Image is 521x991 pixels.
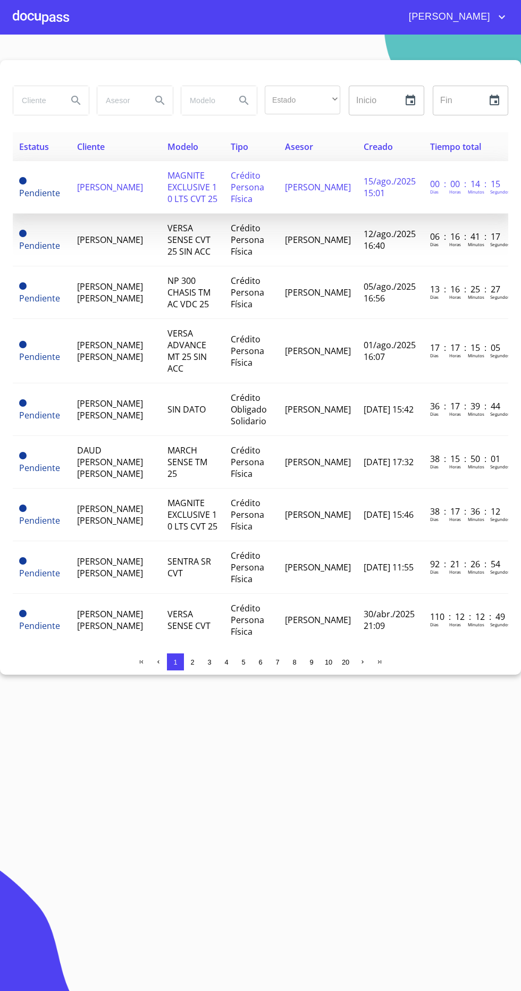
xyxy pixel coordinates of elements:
p: Horas [449,241,461,247]
span: Creado [364,141,393,153]
span: Crédito Persona Física [231,444,264,480]
span: 4 [224,658,228,666]
span: Pendiente [19,187,60,199]
span: 8 [292,658,296,666]
span: Pendiente [19,620,60,632]
span: 20 [342,658,349,666]
p: Minutos [468,352,484,358]
p: Horas [449,411,461,417]
p: 17 : 17 : 15 : 05 [430,342,502,354]
span: Pendiente [19,230,27,237]
p: Segundos [490,569,510,575]
span: Pendiente [19,240,60,251]
span: SIN DATO [167,404,206,415]
span: 15/ago./2025 15:01 [364,175,416,199]
p: Minutos [468,189,484,195]
span: MAGNITE EXCLUSIVE 1 0 LTS CVT 25 [167,497,217,532]
span: [DATE] 11:55 [364,561,414,573]
span: [PERSON_NAME] [285,181,351,193]
button: 8 [286,653,303,670]
span: Modelo [167,141,198,153]
span: SENTRA SR CVT [167,556,211,579]
span: [PERSON_NAME] [401,9,495,26]
span: [PERSON_NAME] [285,614,351,626]
span: [PERSON_NAME] [PERSON_NAME] [77,556,143,579]
button: 7 [269,653,286,670]
span: [PERSON_NAME] [PERSON_NAME] [77,608,143,632]
span: VERSA ADVANCE MT 25 SIN ACC [167,327,207,374]
p: Dias [430,569,439,575]
p: Horas [449,569,461,575]
span: Pendiente [19,452,27,459]
p: 06 : 16 : 41 : 17 [430,231,502,242]
button: Search [231,88,257,113]
p: 38 : 17 : 36 : 12 [430,506,502,517]
span: [PERSON_NAME] [285,509,351,520]
span: Pendiente [19,610,27,617]
span: Pendiente [19,292,60,304]
span: Tipo [231,141,248,153]
button: account of current user [401,9,508,26]
span: 1 [173,658,177,666]
span: Crédito Persona Física [231,222,264,257]
p: Dias [430,464,439,469]
p: Dias [430,189,439,195]
span: Pendiente [19,177,27,184]
span: Crédito Persona Física [231,170,264,205]
span: Pendiente [19,409,60,421]
button: 20 [337,653,354,670]
span: Pendiente [19,282,27,290]
button: Search [147,88,173,113]
span: Pendiente [19,557,27,565]
span: NP 300 CHASIS TM AC VDC 25 [167,275,211,310]
p: Dias [430,352,439,358]
p: Minutos [468,241,484,247]
span: [PERSON_NAME] [PERSON_NAME] [77,398,143,421]
span: Pendiente [19,567,60,579]
p: Segundos [490,516,510,522]
span: 2 [190,658,194,666]
p: Dias [430,411,439,417]
span: Cliente [77,141,105,153]
span: MARCH SENSE TM 25 [167,444,207,480]
p: Segundos [490,464,510,469]
span: Pendiente [19,515,60,526]
p: 92 : 21 : 26 : 54 [430,558,502,570]
span: Pendiente [19,505,27,512]
span: [PERSON_NAME] [77,181,143,193]
span: 7 [275,658,279,666]
p: Dias [430,622,439,627]
span: VERSA SENSE CVT 25 SIN ACC [167,222,211,257]
p: Minutos [468,622,484,627]
span: Crédito Persona Física [231,602,264,637]
span: [PERSON_NAME] [77,234,143,246]
span: [PERSON_NAME] [PERSON_NAME] [77,503,143,526]
span: [DATE] 15:46 [364,509,414,520]
span: VERSA SENSE CVT [167,608,211,632]
button: 10 [320,653,337,670]
span: Crédito Obligado Solidario [231,392,267,427]
span: Crédito Persona Física [231,333,264,368]
span: Crédito Persona Física [231,275,264,310]
p: Horas [449,189,461,195]
span: [PERSON_NAME] [PERSON_NAME] [77,281,143,304]
span: [DATE] 15:42 [364,404,414,415]
span: [PERSON_NAME] [285,287,351,298]
p: Dias [430,294,439,300]
p: Segundos [490,622,510,627]
p: Segundos [490,352,510,358]
p: Segundos [490,411,510,417]
p: Horas [449,294,461,300]
p: 00 : 00 : 14 : 15 [430,178,502,190]
span: Pendiente [19,399,27,407]
span: MAGNITE EXCLUSIVE 1 0 LTS CVT 25 [167,170,217,205]
span: Asesor [285,141,313,153]
span: Estatus [19,141,49,153]
p: 36 : 17 : 39 : 44 [430,400,502,412]
button: Search [63,88,89,113]
span: 01/ago./2025 16:07 [364,339,416,363]
span: Pendiente [19,462,60,474]
span: Crédito Persona Física [231,497,264,532]
p: Minutos [468,294,484,300]
span: DAUD [PERSON_NAME] [PERSON_NAME] [77,444,143,480]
